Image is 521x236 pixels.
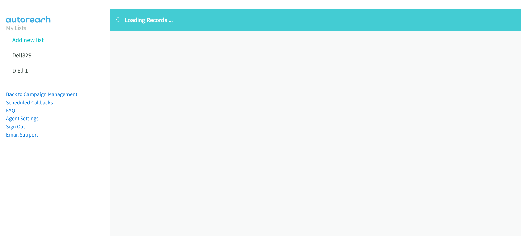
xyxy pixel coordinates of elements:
a: Scheduled Callbacks [6,99,53,106]
a: Agent Settings [6,115,39,122]
a: FAQ [6,107,15,114]
a: Back to Campaign Management [6,91,77,97]
a: My Lists [6,24,26,32]
a: Email Support [6,131,38,138]
a: Add new list [12,36,44,44]
a: Dell829 [12,51,32,59]
p: Loading Records ... [116,15,515,24]
a: Sign Out [6,123,25,130]
a: D Ell 1 [12,67,28,74]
